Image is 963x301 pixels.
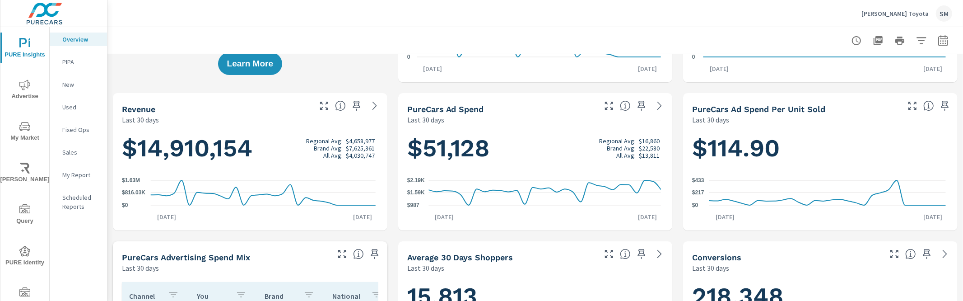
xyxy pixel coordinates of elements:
[417,64,448,73] p: [DATE]
[3,163,47,185] span: [PERSON_NAME]
[632,212,663,221] p: [DATE]
[703,64,735,73] p: [DATE]
[709,212,741,221] p: [DATE]
[314,145,343,152] p: Brand Avg:
[692,202,698,208] text: $0
[692,104,825,114] h5: PureCars Ad Spend Per Unit Sold
[122,263,159,273] p: Last 30 days
[50,168,107,182] div: My Report
[346,152,375,159] p: $4,030,747
[227,60,273,68] span: Learn More
[62,80,100,89] p: New
[692,189,704,196] text: $217
[607,145,636,152] p: Brand Avg:
[692,114,729,125] p: Last 30 days
[347,212,378,221] p: [DATE]
[639,137,660,145] p: $16,860
[50,191,107,213] div: Scheduled Reports
[938,99,952,113] span: Save this to your personalized report
[265,292,296,301] p: Brand
[407,104,484,114] h5: PureCars Ad Spend
[869,32,887,50] button: "Export Report to PDF"
[122,202,128,208] text: $0
[407,114,444,125] p: Last 30 days
[692,253,741,262] h5: Conversions
[634,247,649,261] span: Save this to your personalized report
[3,80,47,102] span: Advertise
[122,190,145,196] text: $816.03K
[3,246,47,268] span: PURE Identity
[122,177,140,183] text: $1.63M
[50,33,107,46] div: Overview
[407,253,513,262] h5: Average 30 Days Shoppers
[346,137,375,145] p: $4,658,977
[407,190,425,196] text: $1.59K
[692,263,729,273] p: Last 30 days
[639,152,660,159] p: $13,811
[407,202,419,208] text: $987
[938,247,952,261] a: See more details in report
[122,104,155,114] h5: Revenue
[62,193,100,211] p: Scheduled Reports
[62,103,100,112] p: Used
[129,292,161,301] p: Channel
[218,52,282,75] button: Learn More
[861,9,929,18] p: [PERSON_NAME] Toyota
[306,137,343,145] p: Regional Avg:
[50,55,107,69] div: PIPA
[62,57,100,66] p: PIPA
[50,78,107,91] div: New
[50,146,107,159] div: Sales
[620,100,631,111] span: Total cost of media for all PureCars channels for the selected dealership group over the selected...
[50,100,107,114] div: Used
[122,253,250,262] h5: PureCars Advertising Spend Mix
[602,99,616,113] button: Make Fullscreen
[905,249,916,259] span: The number of dealer-specified goals completed by a visitor. [Source: This data is provided by th...
[692,177,704,183] text: $433
[353,249,364,259] span: This table looks at how you compare to the amount of budget you spend per channel as opposed to y...
[50,123,107,136] div: Fixed Ops
[407,263,444,273] p: Last 30 days
[652,247,667,261] a: See more details in report
[407,177,425,183] text: $2.19K
[3,38,47,60] span: PURE Insights
[335,247,349,261] button: Make Fullscreen
[620,249,631,259] span: A rolling 30 day total of daily Shoppers on the dealership website, averaged over the selected da...
[332,292,364,301] p: National
[368,247,382,261] span: Save this to your personalized report
[917,212,949,221] p: [DATE]
[652,99,667,113] a: See more details in report
[335,100,346,111] span: Total sales revenue over the selected date range. [Source: This data is sourced from the dealer’s...
[905,99,920,113] button: Make Fullscreen
[639,145,660,152] p: $22,580
[887,247,902,261] button: Make Fullscreen
[62,35,100,44] p: Overview
[634,99,649,113] span: Save this to your personalized report
[62,148,100,157] p: Sales
[602,247,616,261] button: Make Fullscreen
[346,145,375,152] p: $7,625,361
[197,292,228,301] p: You
[407,133,664,164] h1: $51,128
[122,114,159,125] p: Last 30 days
[3,121,47,143] span: My Market
[3,204,47,226] span: Query
[692,54,695,60] text: 0
[923,100,934,111] span: Average cost of advertising per each vehicle sold at the dealer over the selected date range. The...
[151,212,182,221] p: [DATE]
[62,170,100,179] p: My Report
[632,64,663,73] p: [DATE]
[407,54,410,60] text: 0
[917,64,949,73] p: [DATE]
[62,125,100,134] p: Fixed Ops
[936,5,952,22] div: SM
[428,212,460,221] p: [DATE]
[122,133,378,164] h1: $14,910,154
[323,152,343,159] p: All Avg:
[349,99,364,113] span: Save this to your personalized report
[692,133,949,164] h1: $114.90
[920,247,934,261] span: Save this to your personalized report
[317,99,331,113] button: Make Fullscreen
[934,32,952,50] button: Select Date Range
[616,152,636,159] p: All Avg:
